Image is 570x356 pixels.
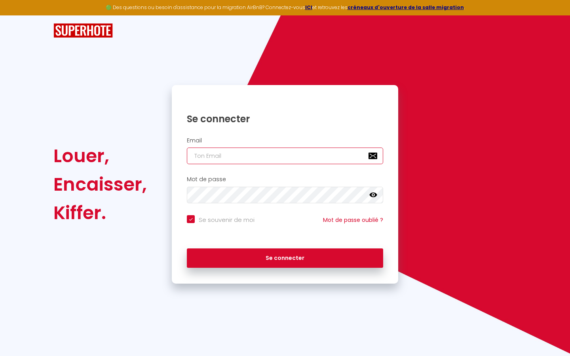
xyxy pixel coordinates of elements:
[53,142,147,170] div: Louer,
[6,3,30,27] button: Ouvrir le widget de chat LiveChat
[187,148,383,164] input: Ton Email
[53,23,113,38] img: SuperHote logo
[53,170,147,199] div: Encaisser,
[348,4,464,11] a: créneaux d'ouverture de la salle migration
[305,4,312,11] a: ICI
[187,176,383,183] h2: Mot de passe
[187,137,383,144] h2: Email
[53,199,147,227] div: Kiffer.
[187,248,383,268] button: Se connecter
[323,216,383,224] a: Mot de passe oublié ?
[187,113,383,125] h1: Se connecter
